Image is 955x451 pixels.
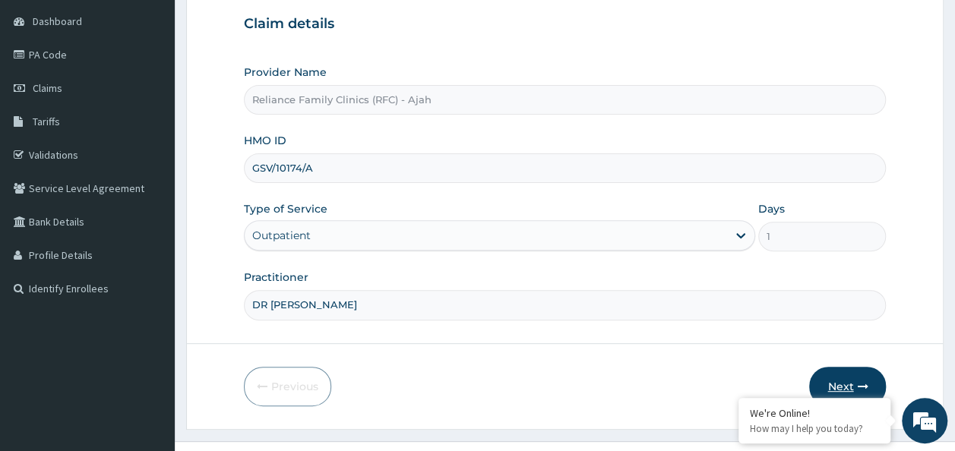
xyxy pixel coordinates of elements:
span: Tariffs [33,115,60,128]
input: Enter HMO ID [244,153,887,183]
label: Type of Service [244,201,327,216]
input: Enter Name [244,290,887,320]
div: Minimize live chat window [249,8,286,44]
button: Next [809,367,886,406]
h3: Claim details [244,16,887,33]
div: We're Online! [750,406,879,420]
label: HMO ID [244,133,286,148]
p: How may I help you today? [750,422,879,435]
span: We're online! [88,131,210,285]
span: Claims [33,81,62,95]
label: Practitioner [244,270,308,285]
label: Provider Name [244,65,327,80]
div: Chat with us now [79,85,255,105]
img: d_794563401_company_1708531726252_794563401 [28,76,62,114]
label: Days [758,201,785,216]
div: Outpatient [252,228,311,243]
textarea: Type your message and hit 'Enter' [8,295,289,348]
span: Dashboard [33,14,82,28]
button: Previous [244,367,331,406]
